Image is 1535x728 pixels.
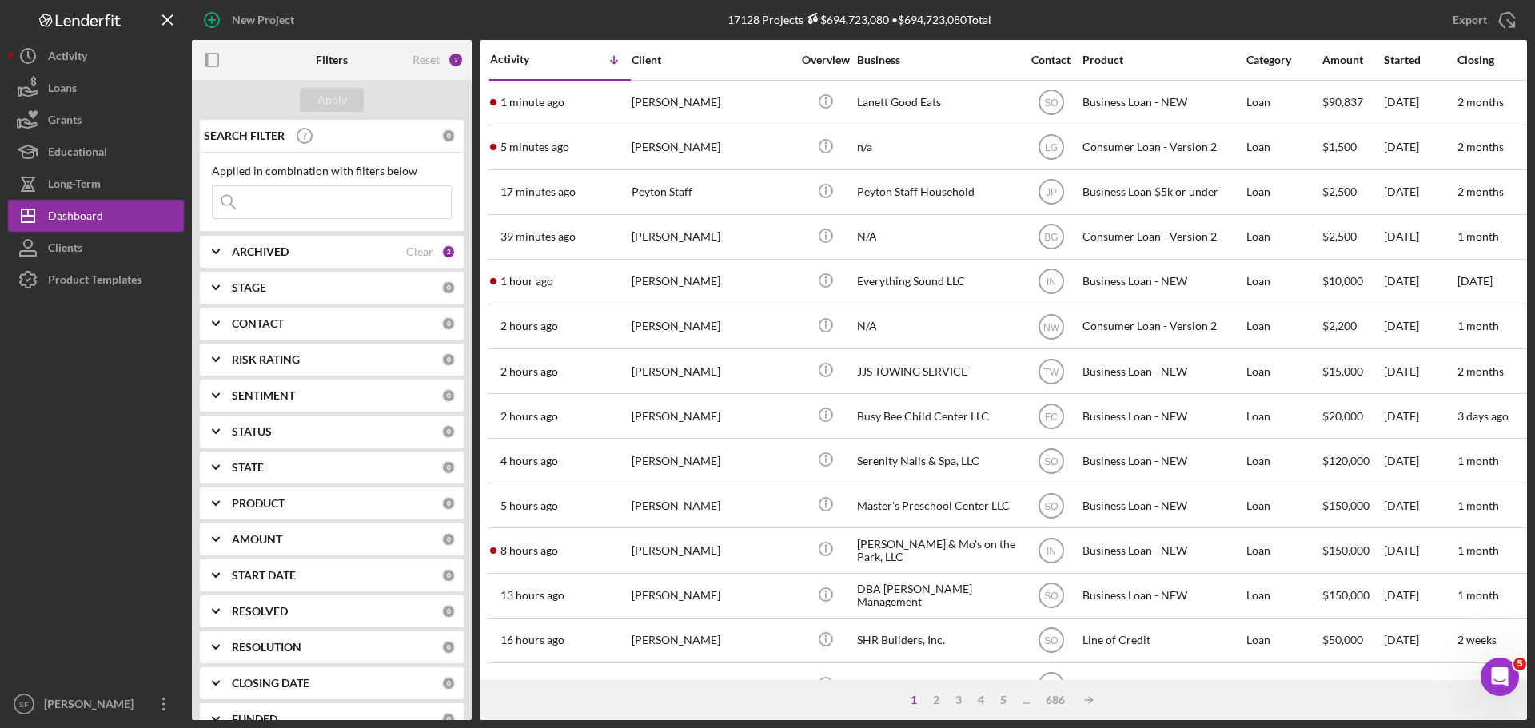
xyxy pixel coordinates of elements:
div: 3 [947,694,970,706]
div: 0 [441,640,456,654]
text: JP [1045,187,1056,198]
text: NW [1043,321,1060,332]
div: Loan [1246,171,1321,213]
div: Lanett Good Eats [857,82,1017,124]
div: [DATE] [1384,82,1456,124]
div: Grants [48,104,82,140]
div: Loan [1246,575,1321,617]
div: Long-Term [48,168,101,204]
div: 0 [441,388,456,403]
span: $15,000 [1322,364,1363,378]
div: Educational [48,136,107,172]
div: 17128 Projects • $694,723,080 Total [728,13,991,26]
div: Business Loan - NEW [1082,440,1242,482]
div: New Project [232,4,294,36]
div: 2 [441,245,456,259]
div: Peyton Staff Household [857,171,1017,213]
span: $10,000 [1322,274,1363,288]
time: 2025-09-03 17:13 [500,96,564,109]
div: 2 [925,694,947,706]
b: SENTIMENT [232,389,295,402]
b: STATUS [232,425,272,438]
button: Loans [8,72,184,104]
div: [PERSON_NAME] [632,619,791,662]
div: Export [1453,4,1487,36]
div: 0 [441,568,456,583]
div: [DATE] [1384,575,1456,617]
time: 2025-09-03 00:57 [500,634,564,646]
div: [PERSON_NAME] [632,575,791,617]
text: SO [1044,455,1058,467]
time: 1 month [1457,543,1499,557]
div: 0 [441,129,456,143]
div: [PERSON_NAME] [632,484,791,527]
time: 2025-09-03 16:00 [500,275,553,288]
div: Business Loan - NEW [1082,484,1242,527]
time: 2025-09-02 22:58 [500,678,564,691]
button: Long-Term [8,168,184,200]
div: Amount [1322,54,1382,66]
text: IN [1047,276,1056,288]
div: 2 [448,52,464,68]
time: 2025-09-03 16:36 [500,230,576,243]
div: Applied in combination with filters below [212,165,452,177]
div: [PERSON_NAME] [632,82,791,124]
span: $150,000 [1322,543,1370,557]
button: Export [1437,4,1527,36]
div: Client [632,54,791,66]
div: $694,723,080 [803,13,889,26]
b: FUNDED [232,713,277,726]
b: AMOUNT [232,533,282,546]
span: $90,837 [1322,95,1363,109]
div: Clients [48,232,82,268]
time: 2025-09-03 09:41 [500,544,558,557]
time: 1 month [1457,499,1499,512]
div: Loan [1246,261,1321,303]
time: 2025-09-03 12:00 [500,499,558,512]
text: SO [1044,635,1058,646]
div: Line of Credit [1082,619,1242,662]
button: Apply [300,88,364,112]
div: Business Loan - NEW [1082,664,1242,706]
a: Clients [8,232,184,264]
div: [DATE] [1384,395,1456,437]
text: LG [1044,142,1057,153]
div: Everything Sound LLC [857,261,1017,303]
div: Loan [1246,305,1321,348]
div: [PERSON_NAME] [632,261,791,303]
div: [PERSON_NAME] [40,688,144,724]
div: [DATE] [1384,126,1456,169]
div: [DATE] [1384,619,1456,662]
div: Activity [48,40,87,76]
div: [PERSON_NAME] [632,126,791,169]
div: Loans [48,72,77,108]
a: Dashboard [8,200,184,232]
div: 0 [441,352,456,367]
div: 4 [970,694,992,706]
div: Reset [413,54,440,66]
b: CONTACT [232,317,284,330]
time: 1 month [1457,588,1499,602]
iframe: Intercom live chat [1481,658,1519,696]
div: Consumer Loan - Version 2 [1082,126,1242,169]
time: 2025-09-03 13:09 [500,455,558,467]
div: Busy Bee Child Center LLC [857,395,1017,437]
time: 2025-09-03 15:00 [500,365,558,378]
text: BG [1044,232,1058,243]
div: Business [857,54,1017,66]
div: 0 [441,316,456,331]
div: [DATE] [1384,261,1456,303]
div: Clear [406,245,433,258]
button: Activity [8,40,184,72]
div: Contact [1021,54,1081,66]
div: Category [1246,54,1321,66]
div: Loan [1246,216,1321,258]
div: Loan [1246,126,1321,169]
button: Educational [8,136,184,168]
span: $20,000 [1322,409,1363,423]
div: [PERSON_NAME] [632,664,791,706]
span: $1,500 [1322,140,1357,153]
div: Started [1384,54,1456,66]
div: Peyton Staff [632,171,791,213]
